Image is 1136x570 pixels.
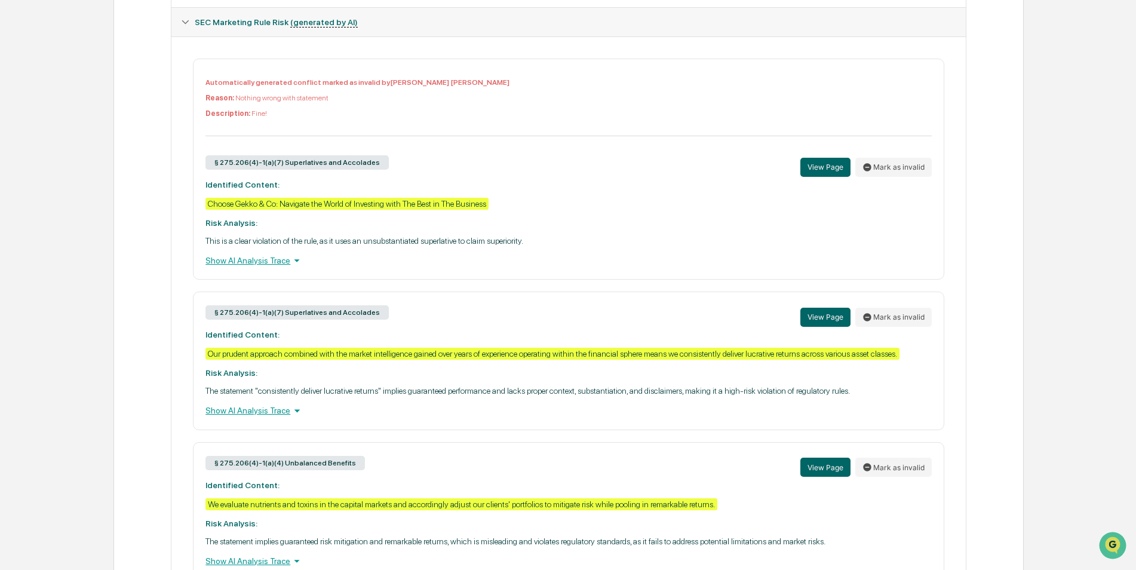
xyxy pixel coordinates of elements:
[205,94,234,102] b: Reason:
[87,152,96,161] div: 🗄️
[205,305,389,320] div: § 275.206(4)-1(a)(7) Superlatives and Accolades
[1098,531,1130,563] iframe: Open customer support
[41,103,151,113] div: We're available if you need us!
[41,91,196,103] div: Start new chat
[203,95,217,109] button: Start new chat
[205,498,717,510] div: We evaluate nutrients and toxins in the capital markets and accordingly adjust our clients' portf...
[205,78,931,87] p: Automatically generated conflict marked as invalid by [PERSON_NAME] [PERSON_NAME]
[205,155,389,170] div: § 275.206(4)-1(a)(7) Superlatives and Accolades
[205,254,931,267] div: Show AI Analysis Trace
[855,308,932,327] button: Mark as invalid
[290,17,358,27] u: (generated by AI)
[205,180,280,189] strong: Identified Content:
[84,202,145,212] a: Powered byPylon
[205,368,257,378] strong: Risk Analysis:
[800,458,851,477] button: View Page
[855,158,932,177] button: Mark as invalid
[171,8,965,36] div: SEC Marketing Rule Risk (generated by AI)
[205,330,280,339] strong: Identified Content:
[205,348,899,360] div: Our prudent approach combined with the market intelligence gained over years of experience operat...
[119,203,145,212] span: Pylon
[12,25,217,44] p: How can we help?
[205,456,365,470] div: § 275.206(4)-1(a)(4) Unbalanced Benefits
[205,554,931,568] div: Show AI Analysis Trace
[205,109,931,118] p: Fine!
[800,308,851,327] button: View Page
[24,173,75,185] span: Data Lookup
[205,109,250,118] b: Description:
[195,17,358,27] span: SEC Marketing Rule Risk
[24,151,77,163] span: Preclearance
[12,152,22,161] div: 🖐️
[12,174,22,184] div: 🔎
[800,158,851,177] button: View Page
[99,151,148,163] span: Attestations
[205,218,257,228] strong: Risk Analysis:
[205,386,931,396] p: The statement "consistently deliver lucrative returns" implies guaranteed performance and lacks p...
[7,168,80,190] a: 🔎Data Lookup
[12,91,33,113] img: 1746055101610-c473b297-6a78-478c-a979-82029cc54cd1
[205,94,931,102] p: Nothing wrong with statement
[205,404,931,417] div: Show AI Analysis Trace
[7,146,82,167] a: 🖐️Preclearance
[205,537,931,546] p: The statement implies guaranteed risk mitigation and remarkable returns, which is misleading and ...
[205,236,931,246] p: This is a clear violation of the rule, as it uses an unsubstantiated superlative to claim superio...
[205,480,280,490] strong: Identified Content:
[205,519,257,528] strong: Risk Analysis:
[82,146,153,167] a: 🗄️Attestations
[205,198,489,210] div: Choose Gekko & Co: Navigate the World of Investing with The Best in The Business
[855,458,932,477] button: Mark as invalid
